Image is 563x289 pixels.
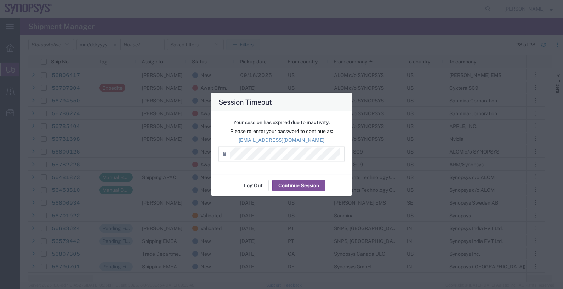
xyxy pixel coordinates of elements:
h4: Session Timeout [218,96,272,107]
p: [EMAIL_ADDRESS][DOMAIN_NAME] [218,136,345,144]
p: Please re-enter your password to continue as: [218,127,345,135]
button: Log Out [238,180,269,191]
button: Continue Session [272,180,325,191]
p: Your session has expired due to inactivity. [218,118,345,126]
